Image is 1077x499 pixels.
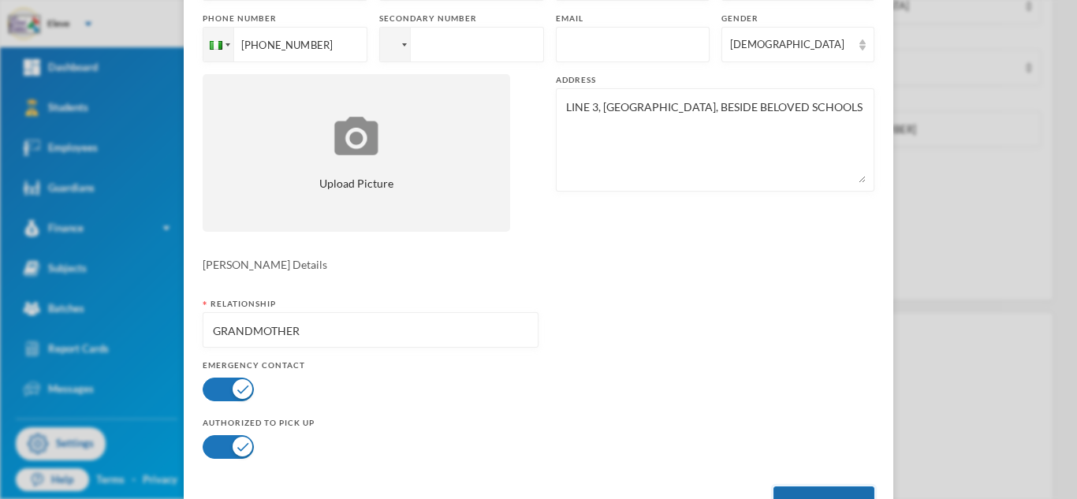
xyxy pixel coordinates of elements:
[721,13,875,24] div: Gender
[203,13,367,24] div: Phone number
[379,13,544,24] div: Secondary number
[556,74,874,86] div: Address
[203,417,538,429] div: Authorized to pick up
[203,298,538,310] div: Relationship
[730,37,852,53] div: [DEMOGRAPHIC_DATA]
[319,175,393,192] span: Upload Picture
[203,28,233,61] div: Nigeria: + 234
[203,256,874,273] div: [PERSON_NAME] Details
[565,97,866,183] textarea: LINE 3, [GEOGRAPHIC_DATA], BESIDE BELOVED SCHOOLS
[203,359,538,371] div: Emergency Contact
[556,13,710,24] div: Email
[211,313,530,348] input: eg: Mother, Father, Uncle, Aunt
[330,114,382,158] img: upload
